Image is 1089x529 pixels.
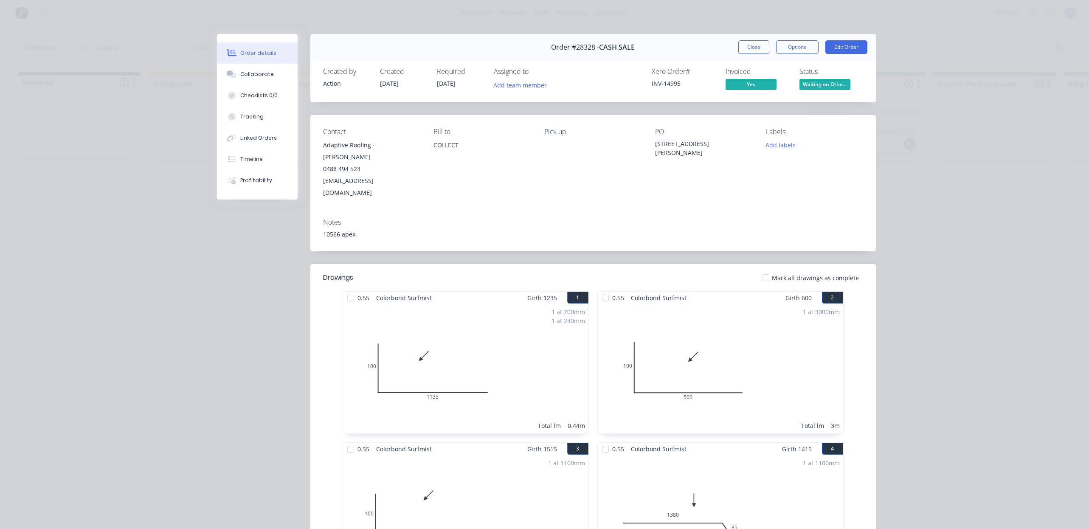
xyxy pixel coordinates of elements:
[433,139,531,166] div: COLLECT
[323,163,420,175] div: 0488 494 523
[782,443,812,455] span: Girth 1415
[343,304,588,433] div: 010011351 at 200mm1 at 240mmTotal lm0.44m
[217,106,298,127] button: Tracking
[323,68,370,76] div: Created by
[433,139,531,151] div: COLLECT
[548,459,585,467] div: 1 at 1100mm
[217,42,298,64] button: Order details
[240,177,272,184] div: Profitability
[373,443,435,455] span: Colorbond Surfmist
[766,128,863,136] div: Labels
[776,40,819,54] button: Options
[373,292,435,304] span: Colorbond Surfmist
[822,443,843,455] button: 4
[801,421,824,430] div: Total lm
[240,49,276,57] div: Order details
[217,170,298,191] button: Profitability
[822,292,843,304] button: 2
[217,127,298,149] button: Linked Orders
[544,128,642,136] div: Pick up
[628,292,690,304] span: Colorbond Surfmist
[217,64,298,85] button: Collaborate
[437,79,456,87] span: [DATE]
[598,304,843,433] div: 01005001 at 3000mmTotal lm3m
[494,79,552,90] button: Add team member
[494,68,579,76] div: Assigned to
[354,292,373,304] span: 0.55
[437,68,484,76] div: Required
[380,79,399,87] span: [DATE]
[803,459,840,467] div: 1 at 1100mm
[567,292,588,304] button: 1
[785,292,812,304] span: Girth 600
[323,230,863,239] div: 10566 apex
[552,307,585,316] div: 1 at 200mm
[552,316,585,325] div: 1 at 240mm
[323,128,420,136] div: Contact
[567,443,588,455] button: 3
[799,79,850,92] button: Waiting on Othe...
[240,155,263,163] div: Timeline
[323,175,420,199] div: [EMAIL_ADDRESS][DOMAIN_NAME]
[761,139,800,151] button: Add labels
[568,421,585,430] div: 0.44m
[527,292,557,304] span: Girth 1235
[772,273,859,282] span: Mark all drawings as complete
[323,218,863,226] div: Notes
[551,43,599,51] span: Order #28328 -
[489,79,551,90] button: Add team member
[831,421,840,430] div: 3m
[538,421,561,430] div: Total lm
[803,307,840,316] div: 1 at 3000mm
[240,70,274,78] div: Collaborate
[323,79,370,88] div: Action
[240,134,277,142] div: Linked Orders
[726,79,777,90] span: Yes
[354,443,373,455] span: 0.55
[323,139,420,199] div: Adaptive Roofing - [PERSON_NAME]0488 494 523[EMAIL_ADDRESS][DOMAIN_NAME]
[380,68,427,76] div: Created
[217,149,298,170] button: Timeline
[609,292,628,304] span: 0.55
[323,139,420,163] div: Adaptive Roofing - [PERSON_NAME]
[726,68,789,76] div: Invoiced
[628,443,690,455] span: Colorbond Surfmist
[825,40,867,54] button: Edit Order
[240,113,264,121] div: Tracking
[799,68,863,76] div: Status
[527,443,557,455] span: Girth 1515
[323,273,353,283] div: Drawings
[652,79,715,88] div: INV-14995
[799,79,850,90] span: Waiting on Othe...
[240,92,278,99] div: Checklists 0/0
[655,128,752,136] div: PO
[738,40,769,54] button: Close
[655,139,752,157] div: [STREET_ADDRESS][PERSON_NAME]
[609,443,628,455] span: 0.55
[599,43,635,51] span: CASH SALE
[217,85,298,106] button: Checklists 0/0
[433,128,531,136] div: Bill to
[652,68,715,76] div: Xero Order #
